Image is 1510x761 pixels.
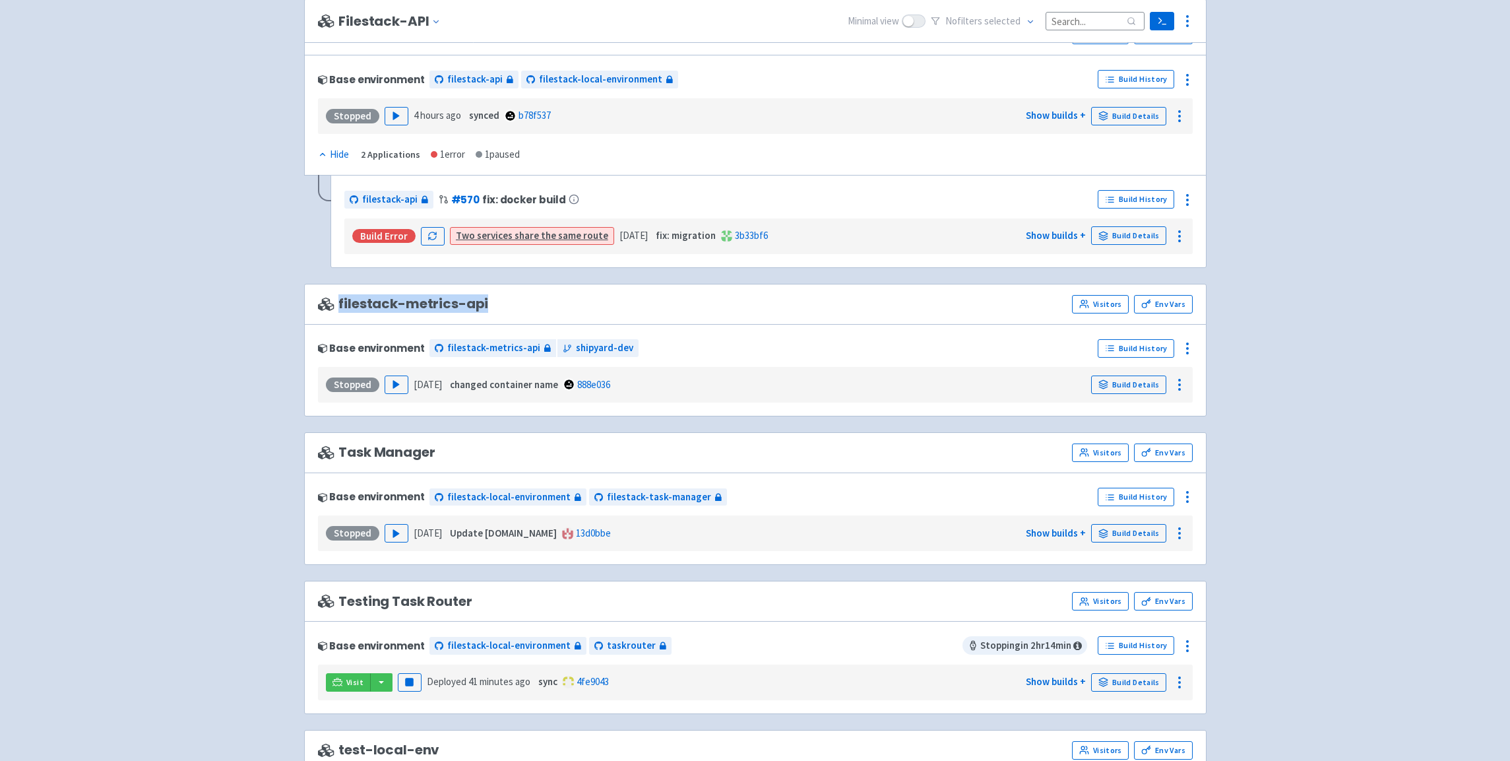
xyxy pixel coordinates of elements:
[1098,190,1174,209] a: Build History
[447,341,540,356] span: filestack-metrics-api
[1026,675,1086,688] a: Show builds +
[414,378,442,391] time: [DATE]
[318,74,425,85] div: Base environment
[577,675,609,688] a: 4fe9043
[519,109,551,121] a: b78f537
[1098,488,1174,506] a: Build History
[451,193,480,207] a: #570
[1091,524,1166,543] a: Build Details
[848,14,899,29] span: Minimal view
[318,491,425,502] div: Base environment
[576,527,611,539] a: 13d0bbe
[1091,226,1166,245] a: Build Details
[1150,12,1174,30] a: Terminal
[447,490,571,505] span: filestack-local-environment
[521,71,678,88] a: filestack-local-environment
[1098,636,1174,655] a: Build History
[1072,295,1129,314] a: Visitors
[344,191,433,209] a: filestack-api
[1098,70,1174,88] a: Build History
[346,677,363,688] span: Visit
[318,445,435,460] span: Task Manager
[429,637,586,655] a: filestack-local-environment
[984,15,1021,27] span: selected
[557,339,639,357] a: shipyard-dev
[1134,295,1192,314] a: Env Vars
[385,107,408,125] button: Play
[429,339,556,357] a: filestack-metrics-api
[1091,107,1166,125] a: Build Details
[476,147,520,162] div: 1 paused
[447,72,503,87] span: filestack-api
[447,638,571,653] span: filestack-local-environment
[1091,673,1166,692] a: Build Details
[619,229,648,242] time: [DATE]
[361,147,420,162] div: 2 Applications
[338,14,446,29] button: Filestack-API
[326,673,371,692] a: Visit
[318,296,489,312] span: filestack-metrics-api
[429,71,519,88] a: filestack-api
[318,594,472,609] span: Testing Task Router
[1134,592,1192,611] a: Env Vars
[469,109,499,121] strong: synced
[962,636,1087,655] span: Stopping in 2 hr 14 min
[318,147,350,162] button: Hide
[1046,12,1145,30] input: Search...
[945,14,1021,29] span: No filter s
[450,527,557,539] strong: Update [DOMAIN_NAME]
[1026,527,1086,539] a: Show builds +
[326,378,379,392] div: Stopped
[482,194,566,205] span: fix: docker build
[576,341,633,356] span: shipyard-dev
[1098,339,1174,358] a: Build History
[1134,444,1192,462] a: Env Vars
[318,343,425,354] div: Base environment
[318,147,349,162] div: Hide
[1072,444,1129,462] a: Visitors
[326,109,379,123] div: Stopped
[1026,109,1086,121] a: Show builds +
[429,488,586,506] a: filestack-local-environment
[539,72,662,87] span: filestack-local-environment
[362,192,418,207] span: filestack-api
[427,675,530,688] span: Deployed
[589,637,672,655] a: taskrouter
[385,376,408,394] button: Play
[1072,741,1129,760] a: Visitors
[414,527,442,539] time: [DATE]
[468,675,530,688] time: 41 minutes ago
[414,109,461,121] time: 4 hours ago
[318,743,440,758] span: test-local-env
[589,488,727,506] a: filestack-task-manager
[735,229,768,242] a: 3b33bf6
[1091,376,1166,394] a: Build Details
[1134,741,1192,760] a: Env Vars
[1072,592,1129,611] a: Visitors
[450,378,558,391] strong: changed container name
[656,229,716,242] strong: fix: migration
[431,147,465,162] div: 1 error
[326,526,379,541] div: Stopped
[398,673,422,692] button: Pause
[318,640,425,651] div: Base environment
[538,675,557,688] strong: sync
[352,229,416,244] div: Build Error
[1026,229,1086,242] a: Show builds +
[607,490,711,505] span: filestack-task-manager
[385,524,408,543] button: Play
[456,229,608,242] a: Two services share the same route
[577,378,610,391] a: 888e036
[607,638,656,653] span: taskrouter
